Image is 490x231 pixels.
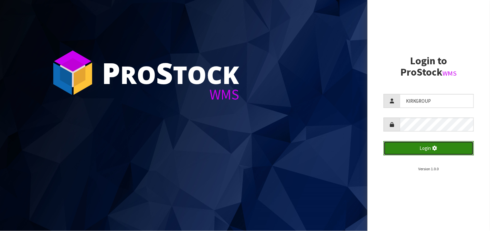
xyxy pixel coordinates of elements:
[102,53,120,92] span: P
[443,69,457,78] small: WMS
[156,53,173,92] span: S
[384,55,474,78] h2: Login to ProStock
[384,141,474,155] button: Login
[48,48,97,97] img: ProStock Cube
[400,94,474,108] input: Username
[102,58,239,87] div: ro tock
[102,87,239,102] div: WMS
[419,166,439,171] small: Version 1.0.0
